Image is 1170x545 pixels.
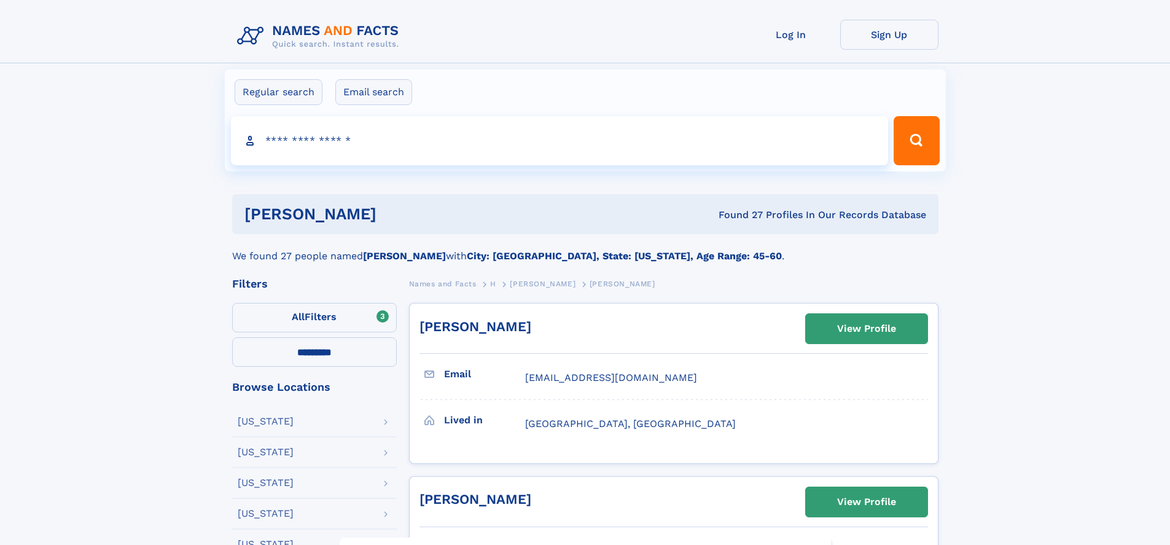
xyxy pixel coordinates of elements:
[409,276,477,291] a: Names and Facts
[231,116,889,165] input: search input
[806,314,927,343] a: View Profile
[837,315,896,343] div: View Profile
[837,488,896,516] div: View Profile
[292,311,305,323] span: All
[490,280,496,288] span: H
[467,250,782,262] b: City: [GEOGRAPHIC_DATA], State: [US_STATE], Age Range: 45-60
[232,278,397,289] div: Filters
[547,208,926,222] div: Found 27 Profiles In Our Records Database
[840,20,938,50] a: Sign Up
[894,116,939,165] button: Search Button
[742,20,840,50] a: Log In
[444,364,525,385] h3: Email
[444,410,525,431] h3: Lived in
[335,79,412,105] label: Email search
[363,250,446,262] b: [PERSON_NAME]
[232,20,409,53] img: Logo Names and Facts
[525,372,697,383] span: [EMAIL_ADDRESS][DOMAIN_NAME]
[238,509,294,519] div: [US_STATE]
[419,319,531,334] a: [PERSON_NAME]
[490,276,496,291] a: H
[525,418,736,429] span: [GEOGRAPHIC_DATA], [GEOGRAPHIC_DATA]
[590,280,655,288] span: [PERSON_NAME]
[510,280,575,288] span: [PERSON_NAME]
[232,382,397,393] div: Browse Locations
[238,417,294,426] div: [US_STATE]
[238,478,294,488] div: [US_STATE]
[232,234,938,264] div: We found 27 people named with .
[510,276,575,291] a: [PERSON_NAME]
[232,303,397,332] label: Filters
[244,206,548,222] h1: [PERSON_NAME]
[238,447,294,457] div: [US_STATE]
[419,492,531,507] a: [PERSON_NAME]
[235,79,322,105] label: Regular search
[806,487,927,517] a: View Profile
